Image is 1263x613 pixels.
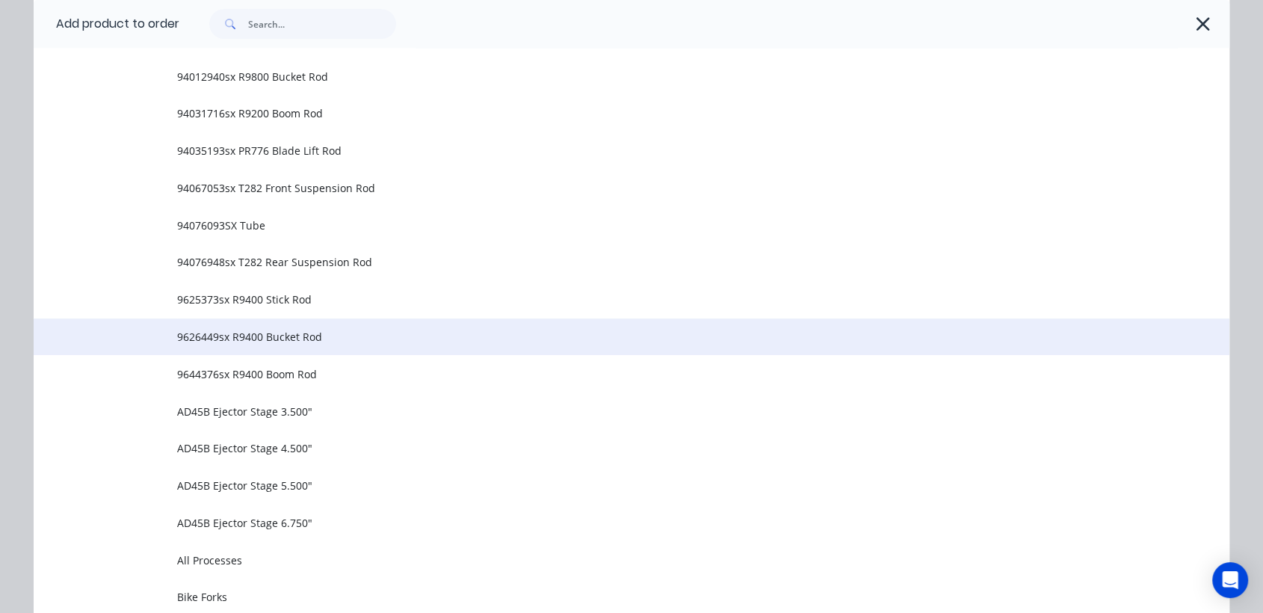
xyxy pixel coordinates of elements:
[177,105,1019,121] span: 94031716sx R9200 Boom Rod
[177,69,1019,84] span: 94012940sx R9800 Bucket Rod
[177,440,1019,456] span: AD45B Ejector Stage 4.500"
[177,180,1019,196] span: 94067053sx T282 Front Suspension Rod
[177,329,1019,345] span: 9626449sx R9400 Bucket Rod
[177,589,1019,605] span: Bike Forks
[177,552,1019,568] span: All Processes
[177,515,1019,531] span: AD45B Ejector Stage 6.750"
[177,404,1019,419] span: AD45B Ejector Stage 3.500"
[177,478,1019,493] span: AD45B Ejector Stage 5.500"
[177,292,1019,307] span: 9625373sx R9400 Stick Rod
[177,143,1019,158] span: 94035193sx PR776 Blade Lift Rod
[177,218,1019,233] span: 94076093SX Tube
[1212,562,1248,598] div: Open Intercom Messenger
[248,9,396,39] input: Search...
[177,254,1019,270] span: 94076948sx T282 Rear Suspension Rod
[177,366,1019,382] span: 9644376sx R9400 Boom Rod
